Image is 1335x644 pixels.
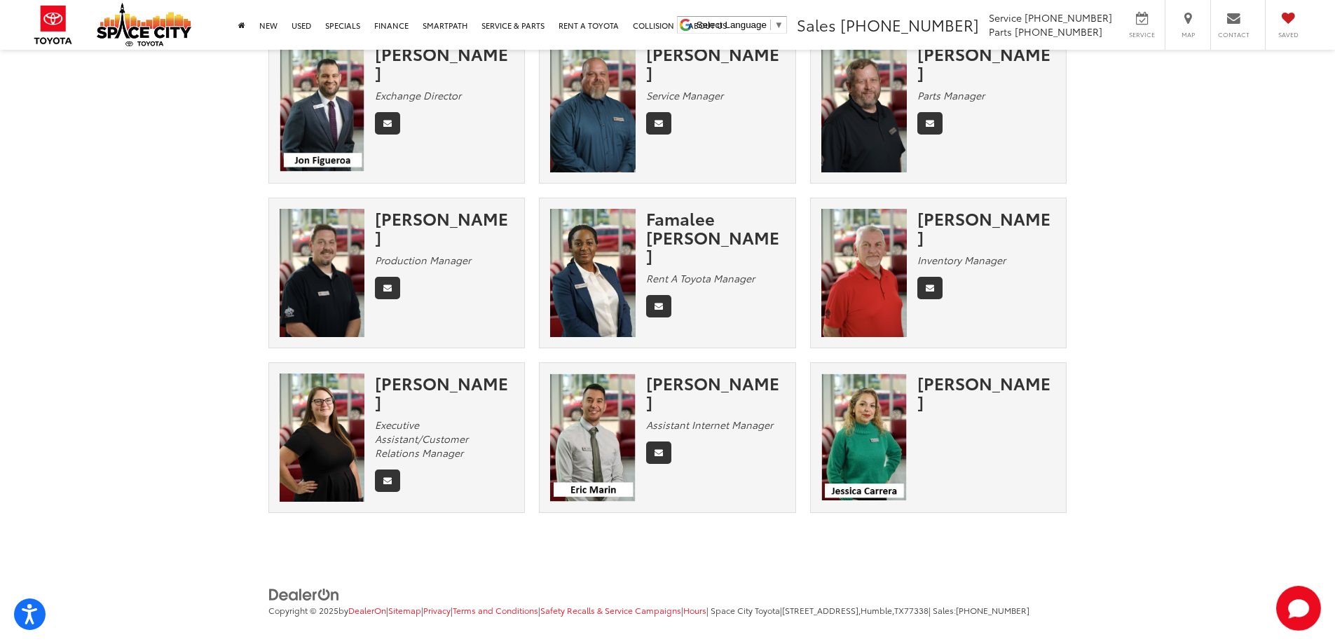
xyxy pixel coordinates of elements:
a: Privacy [423,604,451,616]
span: | Space City Toyota [706,604,780,616]
a: Email [646,112,671,135]
span: [STREET_ADDRESS], [782,604,861,616]
div: [PERSON_NAME] [375,44,514,81]
span: Humble, [861,604,894,616]
a: Email [375,277,400,299]
span: | [780,604,929,616]
img: Neil Westervelt [821,209,907,337]
img: Floyd Greer [550,44,636,172]
div: [PERSON_NAME] [917,44,1056,81]
em: Executive Assistant/Customer Relations Manager [375,418,468,460]
span: ▼ [774,20,783,30]
a: Terms and Conditions [453,604,538,616]
img: Kelly Capayas [280,374,365,502]
div: [PERSON_NAME] [917,209,1056,246]
span: Service [989,11,1022,25]
em: Inventory Manager [917,253,1006,267]
a: DealerOn [268,586,340,600]
span: [PHONE_NUMBER] [1015,25,1102,39]
a: Email [375,470,400,492]
img: Eric Marin [550,374,636,502]
img: Jessica Carrera [821,374,907,500]
span: TX [894,604,904,616]
a: Email [375,112,400,135]
span: 77338 [904,604,929,616]
span: Saved [1273,30,1303,39]
div: [PERSON_NAME] [646,44,785,81]
span: ​ [770,20,771,30]
span: | Sales: [929,604,1029,616]
img: Famalee McGill [550,209,636,337]
em: Parts Manager [917,88,985,102]
img: Jon Figueroa [280,44,365,172]
div: [PERSON_NAME] [375,374,514,411]
img: Wade Landry [821,44,907,172]
span: Sales [797,13,836,36]
span: Map [1172,30,1203,39]
span: | [538,604,681,616]
a: Email [646,295,671,317]
span: Service [1126,30,1158,39]
button: Toggle Chat Window [1276,586,1321,631]
a: DealerOn Home Page [348,604,386,616]
div: [PERSON_NAME] [917,374,1056,411]
span: | [386,604,421,616]
img: Space City Toyota [97,3,191,46]
img: Jake Metts [280,209,365,337]
a: Email [917,277,943,299]
span: | [451,604,538,616]
em: Rent A Toyota Manager [646,271,755,285]
span: | [681,604,706,616]
span: Parts [989,25,1012,39]
svg: Start Chat [1276,586,1321,631]
em: Exchange Director [375,88,461,102]
div: [PERSON_NAME] [375,209,514,246]
span: by [338,604,386,616]
em: Assistant Internet Manager [646,418,773,432]
em: Service Manager [646,88,723,102]
span: Copyright © 2025 [268,604,338,616]
a: Email [917,112,943,135]
a: Safety Recalls & Service Campaigns, Opens in a new tab [540,604,681,616]
span: [PHONE_NUMBER] [1025,11,1112,25]
a: Sitemap [388,604,421,616]
span: Select Language [697,20,767,30]
a: Select Language​ [697,20,783,30]
div: Famalee [PERSON_NAME] [646,209,785,264]
a: Email [646,441,671,464]
span: [PHONE_NUMBER] [956,604,1029,616]
span: | [421,604,451,616]
a: Hours [683,604,706,616]
div: [PERSON_NAME] [646,374,785,411]
em: Production Manager [375,253,471,267]
span: Contact [1218,30,1250,39]
span: [PHONE_NUMBER] [840,13,979,36]
img: DealerOn [268,587,340,603]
